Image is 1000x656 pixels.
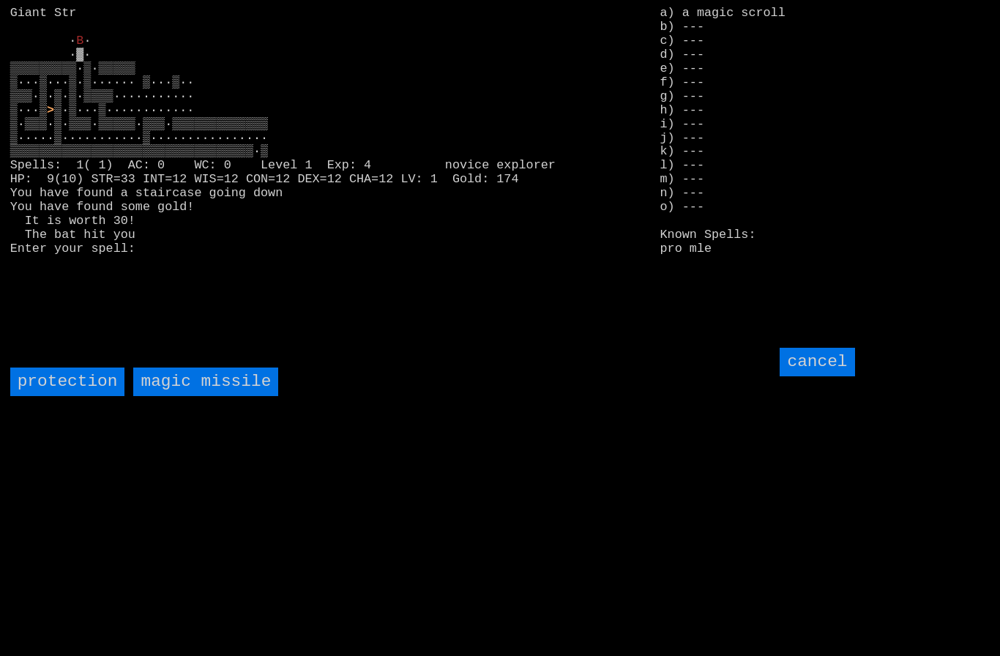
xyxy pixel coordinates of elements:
[47,103,54,117] font: >
[133,368,278,396] input: magic missile
[10,7,641,335] larn: Giant Str · · ·▓· ▒▒▒▒▒▒▒▒▒·▒·▒▒▒▒▒ ▒···▒···▒·▒······ ▒···▒·· ▒▒▒·▒·▒·▒·▒▒▒▒··········· ▒···▒ ▒·▒...
[780,348,854,376] input: cancel
[10,368,125,396] input: protection
[76,34,83,48] font: B
[660,7,990,204] stats: a) a magic scroll b) --- c) --- d) --- e) --- f) --- g) --- h) --- i) --- j) --- k) --- l) --- m)...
